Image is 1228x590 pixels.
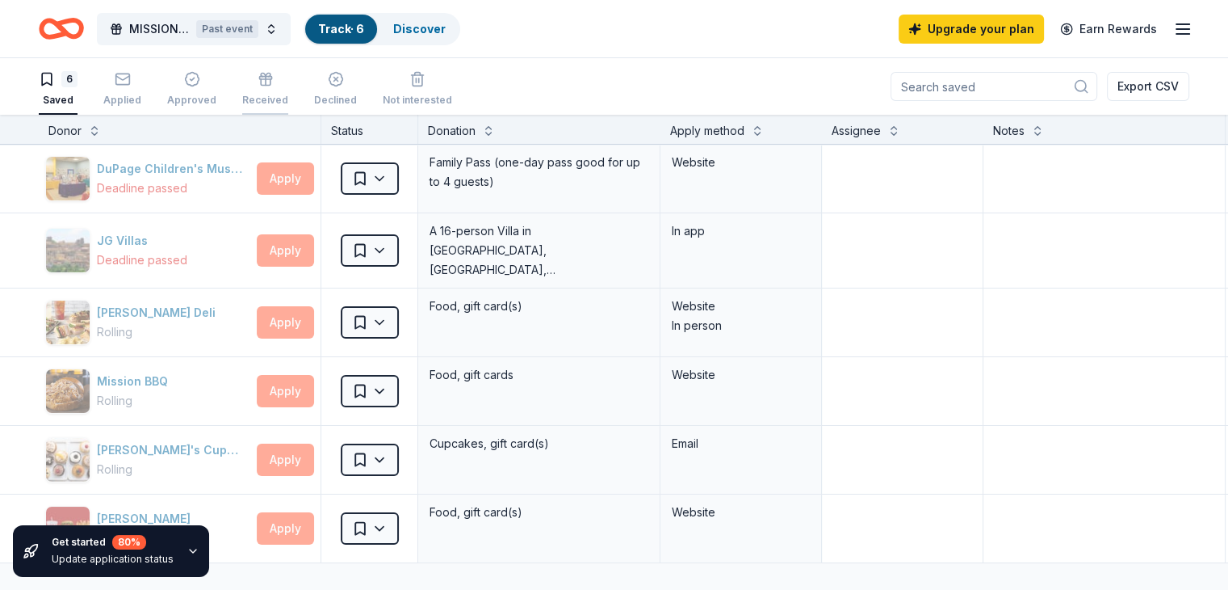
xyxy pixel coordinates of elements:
div: Website [672,365,810,385]
div: Apply method [670,121,744,141]
a: Discover [393,22,446,36]
button: Track· 6Discover [304,13,460,45]
a: Track· 6 [318,22,364,36]
div: Notes [993,121,1025,141]
div: A 16-person Villa in [GEOGRAPHIC_DATA], [GEOGRAPHIC_DATA], [GEOGRAPHIC_DATA] for 7days/6nights (R... [428,220,650,281]
button: Declined [314,65,357,115]
a: Upgrade your plan [899,15,1044,44]
div: Saved [39,94,78,107]
button: 6Saved [39,65,78,115]
div: Website [672,503,810,522]
button: Approved [167,65,216,115]
a: Home [39,10,84,48]
div: Food, gift card(s) [428,501,650,524]
div: Family Pass (one-day pass good for up to 4 guests) [428,151,650,193]
div: Applied [103,94,141,107]
a: Earn Rewards [1050,15,1167,44]
div: In app [672,221,810,241]
div: Donor [48,121,82,141]
div: 6 [61,71,78,87]
div: Email [672,434,810,453]
div: Status [321,115,418,144]
div: Approved [167,94,216,107]
div: Declined [314,94,357,107]
button: MISSION POSSIBLE: Movie Trivia Fund Raiser to Support Veterans, People with Disabilities, and Sen... [97,13,291,45]
div: Website [672,153,810,172]
button: Applied [103,65,141,115]
div: Food, gift card(s) [428,295,650,318]
div: Received [242,94,288,107]
input: Search saved [891,72,1097,101]
button: Not interested [383,65,452,115]
button: Export CSV [1107,72,1189,101]
div: 80 % [112,535,146,550]
div: Update application status [52,553,174,566]
button: Received [242,65,288,115]
div: In person [672,316,810,335]
div: Donation [428,121,476,141]
div: Cupcakes, gift card(s) [428,432,650,455]
div: Assignee [832,121,881,141]
div: Past event [196,20,258,38]
span: MISSION POSSIBLE: Movie Trivia Fund Raiser to Support Veterans, People with Disabilities, and Senior [129,19,190,39]
div: Food, gift cards [428,364,650,386]
div: Not interested [383,94,452,107]
div: Website [672,297,810,316]
div: Get started [52,535,174,550]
